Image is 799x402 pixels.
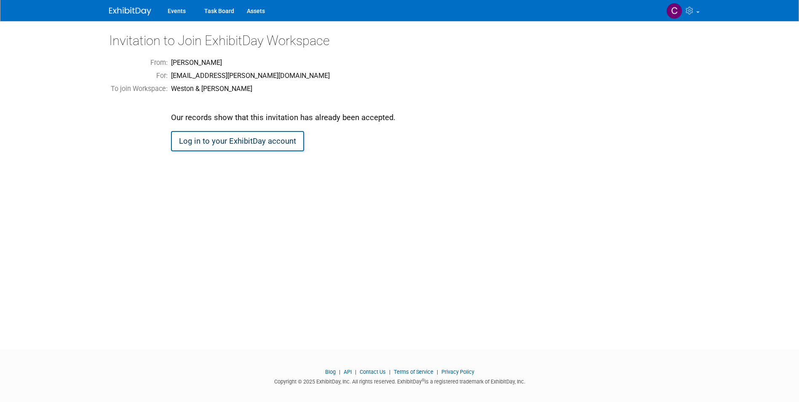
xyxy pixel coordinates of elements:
[109,83,169,96] td: To join Workspace:
[441,369,474,375] a: Privacy Policy
[109,70,169,83] td: For:
[169,70,397,83] td: [EMAIL_ADDRESS][PERSON_NAME][DOMAIN_NAME]
[353,369,358,375] span: |
[337,369,342,375] span: |
[422,378,425,383] sup: ®
[169,83,397,96] td: Weston & [PERSON_NAME]
[435,369,440,375] span: |
[666,3,682,19] img: Christine Viarella
[109,56,169,70] td: From:
[169,56,397,70] td: [PERSON_NAME]
[171,97,395,123] div: Our records show that this invitation has already been accepted.
[387,369,393,375] span: |
[109,34,690,48] h2: Invitation to Join ExhibitDay Workspace
[360,369,386,375] a: Contact Us
[394,369,433,375] a: Terms of Service
[325,369,336,375] a: Blog
[109,7,151,16] img: ExhibitDay
[344,369,352,375] a: API
[171,131,304,151] a: Log in to your ExhibitDay account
